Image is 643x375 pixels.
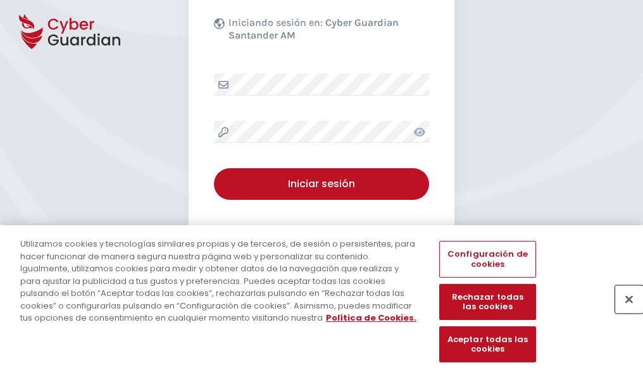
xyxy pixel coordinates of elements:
div: Utilizamos cookies y tecnologías similares propias y de terceros, de sesión o persistentes, para ... [20,238,420,324]
div: Iniciar sesión [223,176,420,192]
a: Más información sobre su privacidad, se abre en una nueva pestaña [326,312,416,324]
button: Cerrar [615,285,643,313]
button: Iniciar sesión [214,168,429,200]
button: Configuración de cookies, Abre el cuadro de diálogo del centro de preferencias. [439,241,535,277]
button: Rechazar todas las cookies [439,284,535,320]
button: Aceptar todas las cookies [439,326,535,362]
